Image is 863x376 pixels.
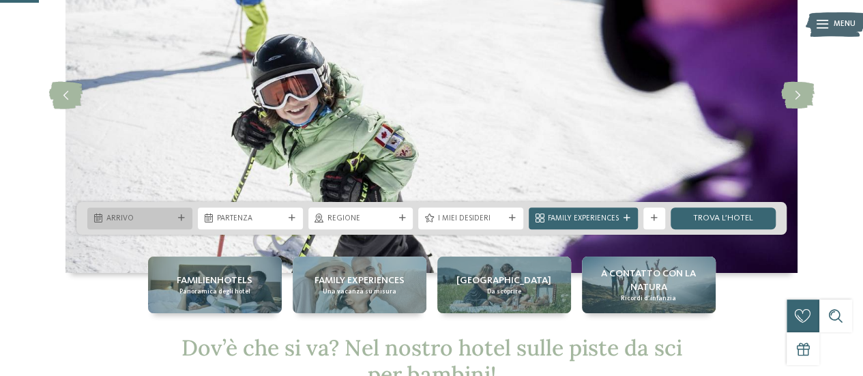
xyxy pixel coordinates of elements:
[327,214,394,225] span: Regione
[621,294,676,303] span: Ricordi d’infanzia
[671,207,776,229] a: trova l’hotel
[456,274,551,287] span: [GEOGRAPHIC_DATA]
[179,287,250,296] span: Panoramica degli hotel
[487,287,521,296] span: Da scoprire
[293,257,426,313] a: Hotel sulle piste da sci per bambini: divertimento senza confini Family experiences Una vacanza s...
[323,287,396,296] span: Una vacanza su misura
[106,214,173,225] span: Arrivo
[177,274,252,287] span: Familienhotels
[582,257,716,313] a: Hotel sulle piste da sci per bambini: divertimento senza confini A contatto con la natura Ricordi...
[217,214,284,225] span: Partenza
[148,257,282,313] a: Hotel sulle piste da sci per bambini: divertimento senza confini Familienhotels Panoramica degli ...
[437,257,571,313] a: Hotel sulle piste da sci per bambini: divertimento senza confini [GEOGRAPHIC_DATA] Da scoprire
[437,214,504,225] span: I miei desideri
[587,267,710,294] span: A contatto con la natura
[315,274,405,287] span: Family experiences
[548,214,619,225] span: Family Experiences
